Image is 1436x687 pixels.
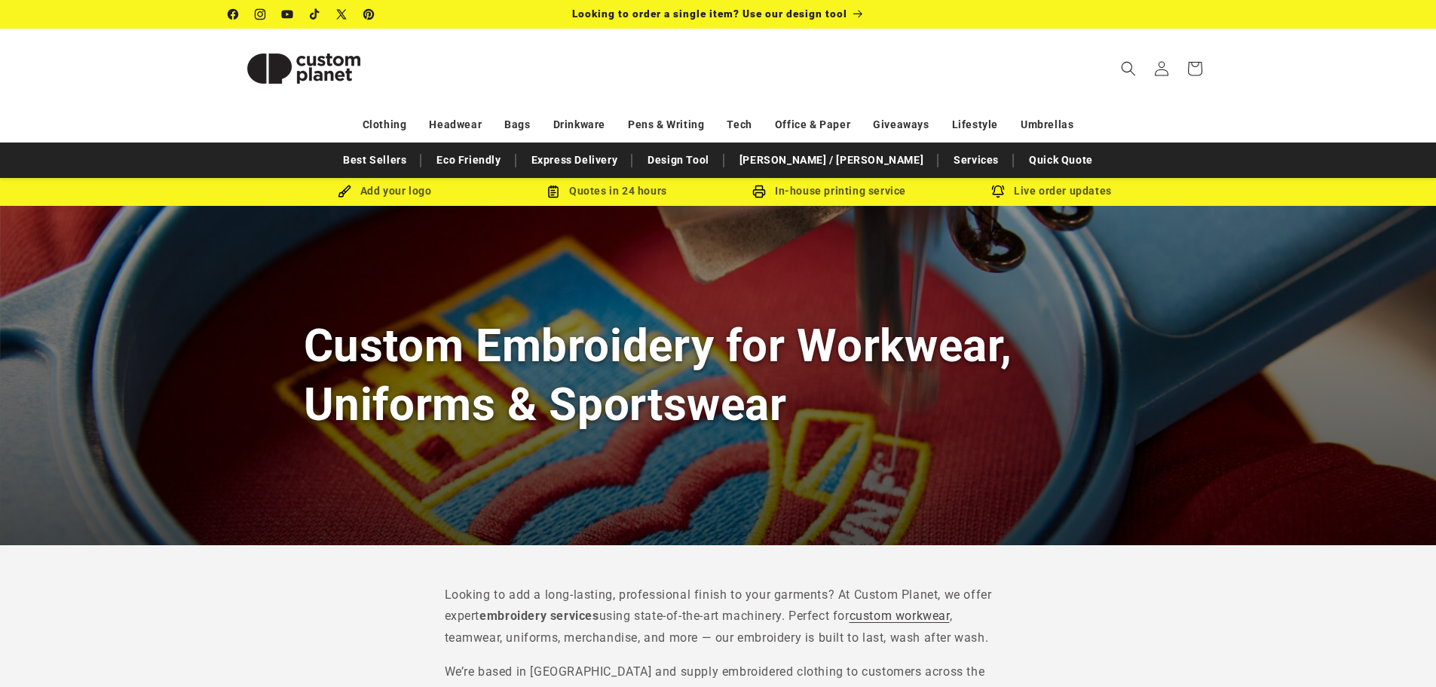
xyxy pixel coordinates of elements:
[496,182,718,201] div: Quotes in 24 hours
[952,112,998,138] a: Lifestyle
[732,147,931,173] a: [PERSON_NAME] / [PERSON_NAME]
[429,147,508,173] a: Eco Friendly
[547,185,560,198] img: Order Updates Icon
[524,147,626,173] a: Express Delivery
[274,182,496,201] div: Add your logo
[1021,112,1073,138] a: Umbrellas
[445,584,992,649] p: Looking to add a long-lasting, professional finish to your garments? At Custom Planet, we offer e...
[1021,147,1101,173] a: Quick Quote
[941,182,1163,201] div: Live order updates
[222,29,384,108] a: Custom Planet
[228,35,379,103] img: Custom Planet
[335,147,414,173] a: Best Sellers
[479,609,599,623] strong: embroidery services
[718,182,941,201] div: In-house printing service
[553,112,605,138] a: Drinkware
[429,112,482,138] a: Headwear
[991,185,1005,198] img: Order updates
[640,147,717,173] a: Design Tool
[752,185,766,198] img: In-house printing
[363,112,407,138] a: Clothing
[727,112,752,138] a: Tech
[873,112,929,138] a: Giveaways
[946,147,1006,173] a: Services
[628,112,704,138] a: Pens & Writing
[1361,615,1436,687] iframe: Chat Widget
[304,317,1133,433] h1: Custom Embroidery for Workwear, Uniforms & Sportswear
[504,112,530,138] a: Bags
[572,8,847,20] span: Looking to order a single item? Use our design tool
[1112,52,1145,85] summary: Search
[338,185,351,198] img: Brush Icon
[850,609,950,623] a: custom workwear
[775,112,850,138] a: Office & Paper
